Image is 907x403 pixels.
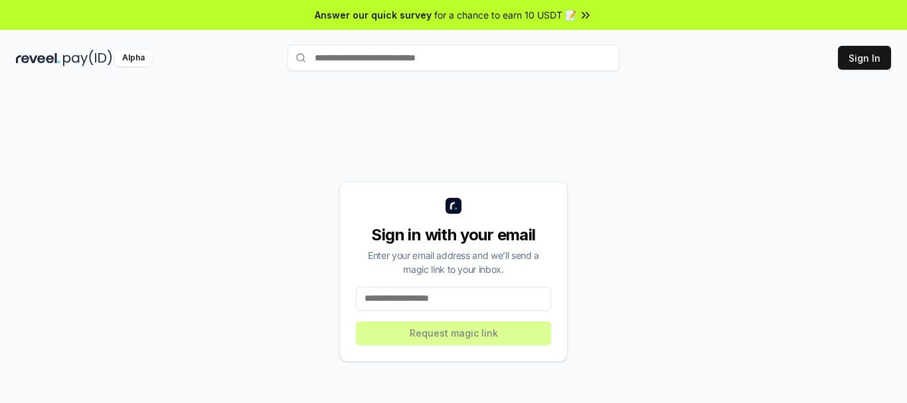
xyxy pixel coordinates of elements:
img: logo_small [446,198,461,214]
div: Sign in with your email [356,224,551,246]
img: reveel_dark [16,50,60,66]
img: pay_id [63,50,112,66]
button: Sign In [838,46,891,70]
span: Answer our quick survey [315,8,432,22]
div: Alpha [115,50,152,66]
span: for a chance to earn 10 USDT 📝 [434,8,576,22]
div: Enter your email address and we’ll send a magic link to your inbox. [356,248,551,276]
